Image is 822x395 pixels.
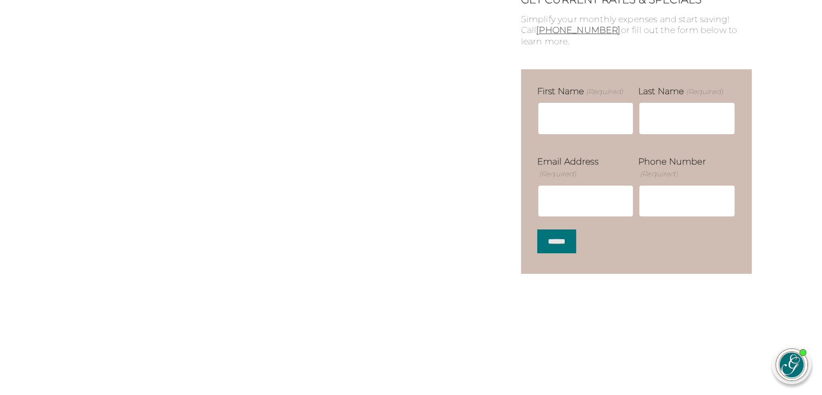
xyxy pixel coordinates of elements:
[537,156,634,180] label: Email Address
[538,169,576,179] span: (Required)
[521,14,752,48] p: Simplify your monthly expenses and start saving! Call or fill out the form below to learn more.
[685,87,723,96] span: (Required)
[776,349,807,380] img: avatar
[537,85,623,97] label: First Name
[638,85,723,97] label: Last Name
[536,25,620,35] a: [PHONE_NUMBER]
[585,87,623,96] span: (Required)
[608,105,811,334] iframe: iframe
